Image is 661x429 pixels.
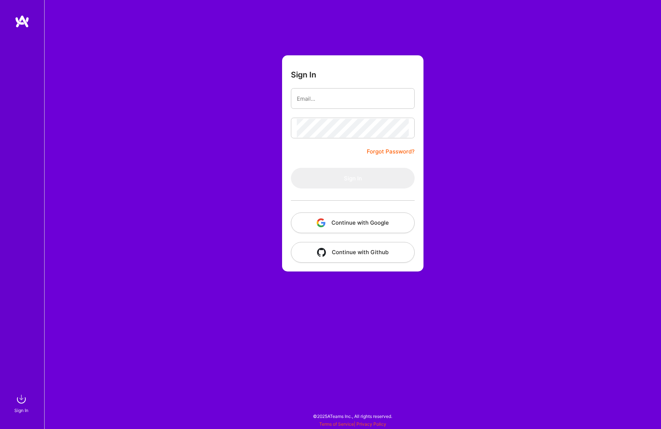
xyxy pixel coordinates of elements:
div: © 2025 ATeams Inc., All rights reserved. [44,407,661,425]
a: Terms of Service [319,421,354,427]
img: icon [317,248,326,257]
button: Sign In [291,168,415,188]
h3: Sign In [291,70,316,79]
a: Forgot Password? [367,147,415,156]
a: sign inSign In [15,392,29,414]
img: sign in [14,392,29,406]
button: Continue with Github [291,242,415,263]
a: Privacy Policy [356,421,386,427]
img: icon [317,218,326,227]
img: logo [15,15,29,28]
button: Continue with Google [291,212,415,233]
input: Email... [297,89,409,108]
div: Sign In [14,406,28,414]
span: | [319,421,386,427]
